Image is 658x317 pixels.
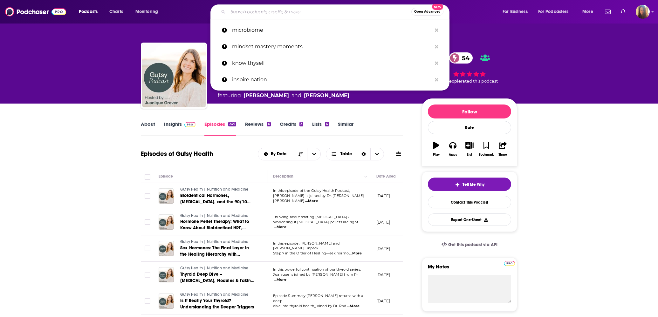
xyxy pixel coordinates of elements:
a: Juanique Roney [304,92,349,99]
a: Show notifications dropdown [618,6,628,17]
span: Is It Really Your Thyroid? Understanding the Deeper Triggers [180,298,254,310]
button: open menu [578,7,601,17]
a: Episodes249 [204,121,236,136]
a: Pro website [504,260,515,266]
div: Play [433,153,440,157]
div: 6 [267,122,271,126]
div: Description [273,172,293,180]
button: tell me why sparkleTell Me Why [428,178,511,191]
span: Table [340,152,352,156]
div: Episode [159,172,173,180]
span: ...More [274,277,286,282]
span: rated this podcast [461,79,498,84]
span: Toggle select row [145,219,150,225]
img: Gutsy Health | Nutrition and Medicine [142,44,206,107]
span: 54 [456,52,473,64]
button: Sort Direction [294,148,307,160]
a: Fitness [268,85,286,91]
button: Apps [444,138,461,160]
p: [DATE] [376,219,390,225]
a: Contact This Podcast [428,196,511,208]
img: Podchaser Pro [184,122,195,127]
div: 4 [325,122,329,126]
span: Tell Me Why [463,182,484,187]
div: Sort Direction [357,148,370,160]
button: open menu [131,7,166,17]
div: Bookmark [479,153,494,157]
a: Gutsy Health | Nutrition and Medicine [180,239,257,245]
span: In this episode, [PERSON_NAME] and [PERSON_NAME] unpack [273,241,339,251]
p: [DATE] [376,193,390,199]
p: [DATE] [376,298,390,304]
button: Open AdvancedNew [411,8,443,16]
a: Gutsy Health | Nutrition and Medicine [180,213,257,219]
div: 249 [228,122,236,126]
button: Choose View [326,148,384,160]
span: Charts [109,7,123,16]
span: Juanique is joined by [PERSON_NAME] from Pr [273,272,358,277]
div: Date Aired [376,172,396,180]
a: mindset mastery moments [210,38,449,55]
span: Gutsy Health | Nutrition and Medicine [180,213,248,218]
button: open menu [74,7,106,17]
div: Rate [428,121,511,134]
a: Similar [338,121,353,136]
h1: Episodes of Gutsy Health [141,150,213,158]
div: Search podcasts, credits, & more... [216,4,456,19]
span: Episode Summary:[PERSON_NAME] returns with a deep [273,293,363,303]
a: Hormone Pellet Therapy: What to Know About Bioidentical HRT, [MEDICAL_DATA] & Detox [180,219,257,231]
span: ...More [274,225,286,230]
a: Credits3 [280,121,303,136]
p: know thyself [232,55,432,71]
span: Toggle select row [145,298,150,304]
button: Follow [428,105,511,118]
a: know thyself [210,55,449,71]
span: dive into thyroid health, joined by Dr. Rod [273,304,346,308]
span: Thyroid Deep Dive – [MEDICAL_DATA], Nodules & Taking Back Control [180,272,254,290]
p: [DATE] [376,246,390,251]
span: Gutsy Health | Nutrition and Medicine [180,239,248,244]
button: Show profile menu [636,5,650,19]
span: For Business [503,7,528,16]
a: Is It Really Your Thyroid? Understanding the Deeper Triggers [180,298,257,310]
img: Podchaser - Follow, Share and Rate Podcasts [5,6,66,18]
a: microbiome [210,22,449,38]
a: Get this podcast via API [436,237,503,253]
button: open menu [498,7,536,17]
a: Sex Hormones: The Final Layer in the Healing Hierarchy with [PERSON_NAME] [180,245,257,258]
a: Gutsy Health | Nutrition and Medicine [180,266,257,271]
a: Tristin Roney [243,92,289,99]
img: User Profile [636,5,650,19]
span: In this episode of the Gutsy Health Podcast, [273,188,350,193]
div: Apps [449,153,457,157]
p: microbiome [232,22,432,38]
a: inspire nation [210,71,449,88]
span: Open Advanced [414,10,441,13]
span: Step 7 in the Order of Healing—sex hormo [273,251,349,255]
a: Thyroid Deep Dive – [MEDICAL_DATA], Nodules & Taking Back Control [180,271,257,284]
a: Show notifications dropdown [602,6,613,17]
a: 54 [449,52,473,64]
span: [PERSON_NAME] is joined by Dr. [PERSON_NAME] [PERSON_NAME] [273,193,364,203]
span: Bioidentical Hormones, [MEDICAL_DATA], and the 90/10 Rule of Healing [180,193,250,211]
button: open menu [258,152,294,156]
a: Charts [105,7,127,17]
button: Bookmark [478,138,494,160]
span: 7 people [442,79,461,84]
a: Gutsy Health | Nutrition and Medicine [180,292,257,298]
button: Column Actions [362,173,370,180]
span: featuring [218,92,349,99]
img: Podchaser Pro [504,261,515,266]
span: Thinking about starting [MEDICAL_DATA]? [273,215,349,219]
a: About [141,121,155,136]
a: Lists4 [312,121,329,136]
div: 54 7 peoplerated this podcast [422,48,517,88]
span: In this powerful continuation of our thyroid series, [273,267,361,272]
span: Sex Hormones: The Final Layer in the Healing Hierarchy with [PERSON_NAME] [180,245,249,263]
button: open menu [307,148,320,160]
button: List [461,138,478,160]
a: InsightsPodchaser Pro [164,121,195,136]
button: Export One-Sheet [428,213,511,226]
span: ...More [305,199,318,204]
